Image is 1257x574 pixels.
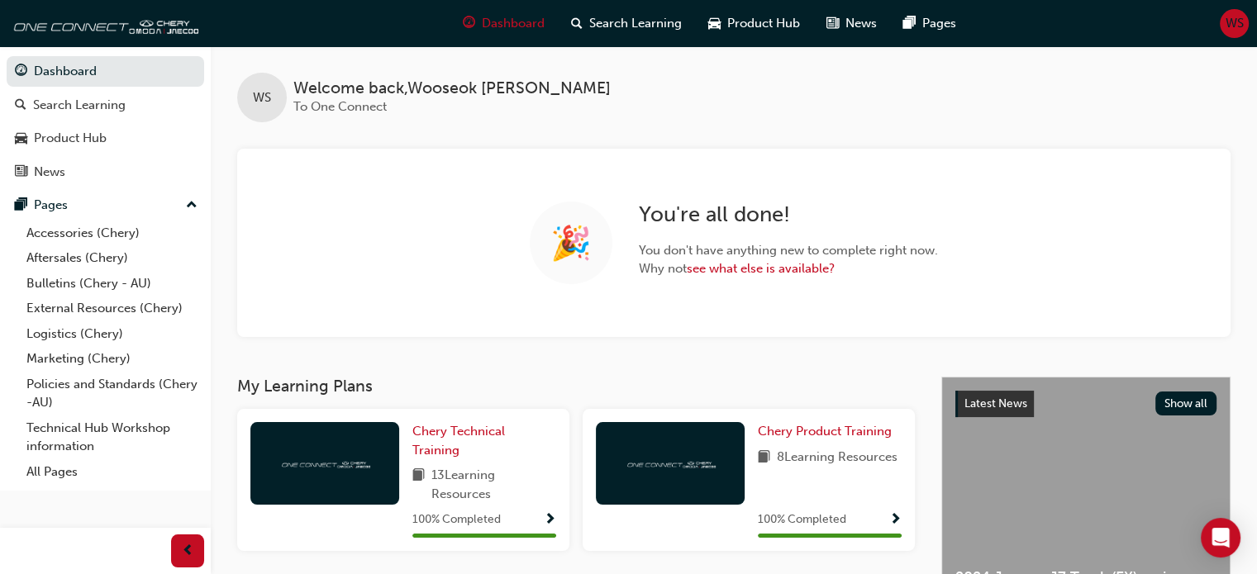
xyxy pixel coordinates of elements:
[20,271,204,296] a: Bulletins (Chery - AU)
[15,131,27,146] span: car-icon
[7,56,204,87] a: Dashboard
[889,513,902,528] span: Show Progress
[777,448,898,468] span: 8 Learning Resources
[687,261,835,276] a: see what else is available?
[813,7,890,40] a: news-iconNews
[826,13,839,34] span: news-icon
[695,7,813,40] a: car-iconProduct Hub
[544,510,556,530] button: Show Progress
[550,234,592,253] span: 🎉
[7,90,204,121] a: Search Learning
[727,14,800,33] span: Product Hub
[708,13,721,34] span: car-icon
[34,129,107,148] div: Product Hub
[186,195,198,216] span: up-icon
[1226,14,1244,33] span: WS
[1155,391,1217,415] button: Show all
[450,7,558,40] a: guage-iconDashboard
[34,196,68,215] div: Pages
[639,202,938,228] h2: You ' re all done!
[412,510,501,529] span: 100 % Completed
[279,455,370,471] img: oneconnect
[412,422,556,459] a: Chery Technical Training
[7,53,204,190] button: DashboardSearch LearningProduct HubNews
[182,541,194,562] span: prev-icon
[1220,9,1249,38] button: WS
[922,14,956,33] span: Pages
[758,424,892,439] span: Chery Product Training
[7,190,204,221] button: Pages
[758,448,770,468] span: book-icon
[15,165,27,180] span: news-icon
[20,459,204,485] a: All Pages
[237,377,915,396] h3: My Learning Plans
[7,157,204,187] a: News
[889,510,902,530] button: Show Progress
[463,13,475,34] span: guage-icon
[758,510,846,529] span: 100 % Completed
[890,7,969,40] a: pages-iconPages
[845,14,877,33] span: News
[7,123,204,154] a: Product Hub
[903,13,916,34] span: pages-icon
[20,346,204,372] a: Marketing (Chery)
[639,259,938,278] span: Why not
[412,424,505,458] span: Chery Technical Training
[293,79,611,98] span: Welcome back , Wooseok [PERSON_NAME]
[20,372,204,415] a: Policies and Standards (Chery -AU)
[639,241,938,260] span: You don ' t have anything new to complete right now.
[431,466,556,503] span: 13 Learning Resources
[20,321,204,347] a: Logistics (Chery)
[412,466,425,503] span: book-icon
[571,13,583,34] span: search-icon
[482,14,545,33] span: Dashboard
[15,198,27,213] span: pages-icon
[20,221,204,246] a: Accessories (Chery)
[253,88,271,107] span: WS
[20,296,204,321] a: External Resources (Chery)
[15,98,26,113] span: search-icon
[544,513,556,528] span: Show Progress
[964,396,1027,410] span: Latest News
[955,391,1217,417] a: Latest NewsShow all
[589,14,682,33] span: Search Learning
[758,422,898,441] a: Chery Product Training
[558,7,695,40] a: search-iconSearch Learning
[1201,518,1240,557] div: Open Intercom Messenger
[33,96,126,115] div: Search Learning
[8,7,198,40] img: oneconnect
[20,415,204,459] a: Technical Hub Workshop information
[20,245,204,271] a: Aftersales (Chery)
[625,455,716,471] img: oneconnect
[293,99,387,114] span: To One Connect
[15,64,27,79] span: guage-icon
[34,163,65,182] div: News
